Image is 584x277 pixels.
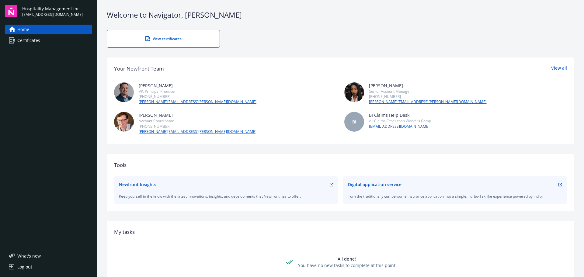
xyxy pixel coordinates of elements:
button: Hospitality Management Inc[EMAIL_ADDRESS][DOMAIN_NAME] [22,5,92,17]
div: All Claims Other than Workers Comp [369,118,431,123]
div: [PERSON_NAME] [139,82,256,89]
div: Keep yourself in the know with the latest innovations, insights, and developments that Newfront h... [119,194,333,199]
div: [PHONE_NUMBER] [139,124,256,129]
div: Turn the traditionally cumbersome insurance application into a simple, Turbo-Tax like experience ... [348,194,562,199]
img: photo [344,82,364,102]
div: Digital application service [348,181,401,188]
a: Home [5,25,92,34]
button: What's new [5,253,50,259]
span: BI [352,119,356,125]
span: Hospitality Management Inc [22,5,83,12]
div: View certificates [119,36,207,41]
div: All done! [298,256,395,262]
div: [PHONE_NUMBER] [369,94,487,99]
a: [PERSON_NAME][EMAIL_ADDRESS][PERSON_NAME][DOMAIN_NAME] [139,129,256,134]
a: [PERSON_NAME][EMAIL_ADDRESS][PERSON_NAME][DOMAIN_NAME] [139,99,256,105]
span: [EMAIL_ADDRESS][DOMAIN_NAME] [22,12,83,17]
div: Your Newfront Team [114,65,164,73]
img: photo [114,82,134,102]
div: VP, Principal Producer [139,89,256,94]
div: [PHONE_NUMBER] [139,94,256,99]
a: View certificates [107,30,220,48]
div: You have no new tasks to complete at this point [298,262,395,268]
div: Account Coordinator [139,118,256,123]
span: Home [17,25,29,34]
img: navigator-logo.svg [5,5,17,17]
div: [PERSON_NAME] [139,112,256,118]
a: Certificates [5,36,92,45]
div: My tasks [114,228,567,236]
div: Senior Account Manager [369,89,487,94]
div: [PERSON_NAME] [369,82,487,89]
span: What ' s new [17,253,41,259]
span: Certificates [17,36,40,45]
a: [EMAIL_ADDRESS][DOMAIN_NAME] [369,124,431,129]
div: Log out [17,262,32,272]
a: View all [551,65,567,73]
a: [PERSON_NAME][EMAIL_ADDRESS][PERSON_NAME][DOMAIN_NAME] [369,99,487,105]
div: Newfront Insights [119,181,156,188]
div: Welcome to Navigator , [PERSON_NAME] [107,10,574,20]
div: BI Claims Help Desk [369,112,431,118]
div: Tools [114,161,567,169]
img: photo [114,112,134,132]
